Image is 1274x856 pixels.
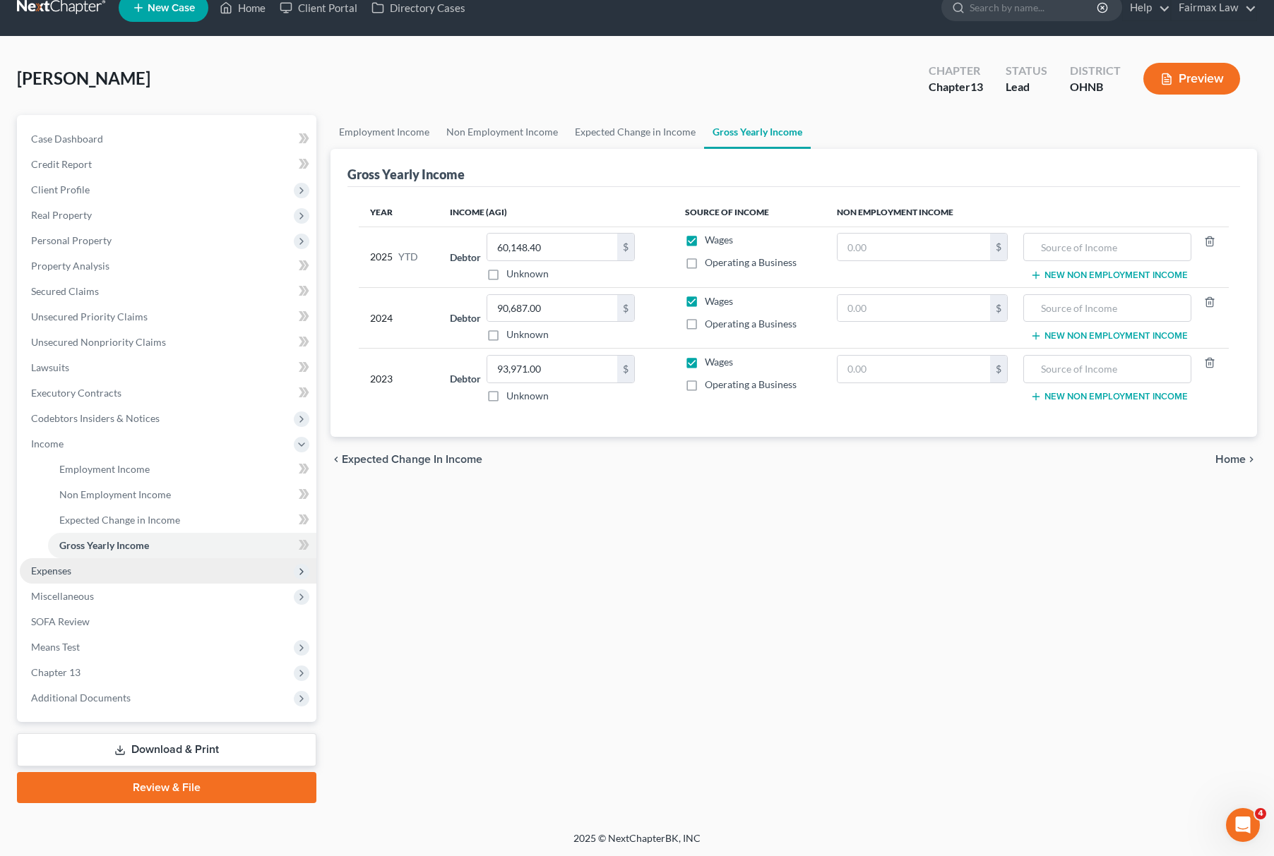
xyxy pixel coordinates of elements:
[705,256,797,268] span: Operating a Business
[31,285,99,297] span: Secured Claims
[705,318,797,330] span: Operating a Business
[1070,79,1121,95] div: OHNB
[342,454,482,465] span: Expected Change in Income
[838,234,990,260] input: 0.00
[617,295,634,322] div: $
[566,115,704,149] a: Expected Change in Income
[970,80,983,93] span: 13
[31,336,166,348] span: Unsecured Nonpriority Claims
[20,330,316,355] a: Unsecured Nonpriority Claims
[59,539,149,551] span: Gross Yearly Income
[31,565,71,577] span: Expenses
[331,454,342,465] i: chevron_left
[20,609,316,634] a: SOFA Review
[506,389,549,403] label: Unknown
[487,234,617,260] input: 0.00
[450,371,481,386] label: Debtor
[59,514,180,526] span: Expected Change in Income
[331,115,438,149] a: Employment Income
[450,311,481,325] label: Debtor
[1070,63,1121,79] div: District
[1246,454,1257,465] i: chevron_right
[31,615,90,627] span: SOFA Review
[331,454,482,465] button: chevron_left Expected Change in Income
[1215,454,1257,465] button: Home chevron_right
[705,234,733,246] span: Wages
[370,233,427,281] div: 2025
[1143,63,1240,95] button: Preview
[20,380,316,406] a: Executory Contracts
[48,457,316,482] a: Employment Income
[20,152,316,177] a: Credit Report
[1030,330,1188,342] button: New Non Employment Income
[1031,234,1183,260] input: Source of Income
[31,260,109,272] span: Property Analysis
[347,166,465,183] div: Gross Yearly Income
[31,692,131,704] span: Additional Documents
[439,198,674,227] th: Income (AGI)
[705,356,733,368] span: Wages
[359,198,439,227] th: Year
[826,198,1229,227] th: Non Employment Income
[31,412,160,424] span: Codebtors Insiders & Notices
[506,327,549,342] label: Unknown
[617,234,634,260] div: $
[704,115,811,149] a: Gross Yearly Income
[20,355,316,380] a: Lawsuits
[31,183,90,195] span: Client Profile
[370,355,427,403] div: 2023
[59,463,150,475] span: Employment Income
[31,209,92,221] span: Real Property
[1215,454,1246,465] span: Home
[705,295,733,307] span: Wages
[990,234,1007,260] div: $
[17,733,316,766] a: Download & Print
[1031,295,1183,322] input: Source of Income
[31,666,81,678] span: Chapter 13
[1031,356,1183,382] input: Source of Income
[17,68,150,88] span: [PERSON_NAME]
[48,482,316,507] a: Non Employment Income
[1006,63,1047,79] div: Status
[438,115,566,149] a: Non Employment Income
[31,361,69,373] span: Lawsuits
[31,158,92,170] span: Credit Report
[31,438,64,450] span: Income
[20,253,316,279] a: Property Analysis
[48,507,316,533] a: Expected Change in Income
[31,133,103,145] span: Case Dashboard
[450,250,481,265] label: Debtor
[31,590,94,602] span: Miscellaneous
[20,304,316,330] a: Unsecured Priority Claims
[1006,79,1047,95] div: Lead
[506,267,549,281] label: Unknown
[617,356,634,382] div: $
[705,378,797,390] span: Operating a Business
[487,295,617,322] input: 0.00
[59,488,171,500] span: Non Employment Income
[929,79,983,95] div: Chapter
[20,279,316,304] a: Secured Claims
[31,234,112,246] span: Personal Property
[148,3,195,13] span: New Case
[17,772,316,803] a: Review & File
[398,250,418,264] span: YTD
[838,356,990,382] input: 0.00
[48,533,316,558] a: Gross Yearly Income
[31,641,80,653] span: Means Test
[1030,270,1188,281] button: New Non Employment Income
[370,294,427,342] div: 2024
[31,387,121,399] span: Executory Contracts
[31,311,148,322] span: Unsecured Priority Claims
[487,356,617,382] input: 0.00
[1255,808,1266,819] span: 4
[1226,808,1260,842] iframe: Intercom live chat
[1030,391,1188,402] button: New Non Employment Income
[838,295,990,322] input: 0.00
[20,126,316,152] a: Case Dashboard
[674,198,826,227] th: Source of Income
[990,356,1007,382] div: $
[990,295,1007,322] div: $
[929,63,983,79] div: Chapter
